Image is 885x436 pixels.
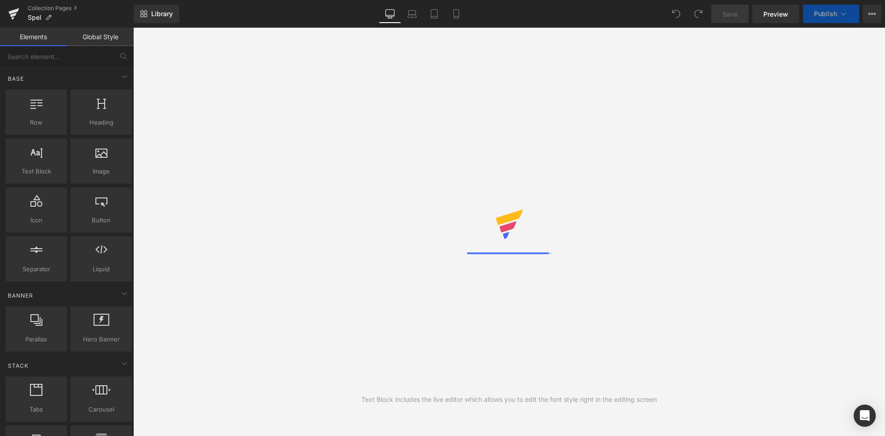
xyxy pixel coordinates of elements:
button: More [863,5,881,23]
button: Publish [803,5,859,23]
span: Row [8,118,64,127]
a: Collection Pages [28,5,134,12]
span: Tabs [8,405,64,414]
span: Publish [814,10,837,18]
span: Icon [8,215,64,225]
span: Save [722,9,737,19]
div: Text Block includes the live editor which allows you to edit the font style right in the editing ... [361,394,657,405]
a: Preview [752,5,799,23]
span: Text Block [8,167,64,176]
a: Tablet [423,5,445,23]
span: Liquid [73,264,129,274]
span: Carousel [73,405,129,414]
span: Separator [8,264,64,274]
span: Base [7,74,25,83]
span: Preview [763,9,788,19]
span: Button [73,215,129,225]
span: Image [73,167,129,176]
span: Library [151,10,173,18]
a: Mobile [445,5,467,23]
a: Laptop [401,5,423,23]
a: New Library [134,5,179,23]
span: Spel [28,14,41,21]
span: Parallax [8,334,64,344]
a: Desktop [379,5,401,23]
span: Stack [7,361,29,370]
button: Redo [689,5,708,23]
span: Heading [73,118,129,127]
span: Hero Banner [73,334,129,344]
span: Banner [7,291,34,300]
a: Global Style [67,28,134,46]
div: Open Intercom Messenger [854,405,876,427]
button: Undo [667,5,685,23]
